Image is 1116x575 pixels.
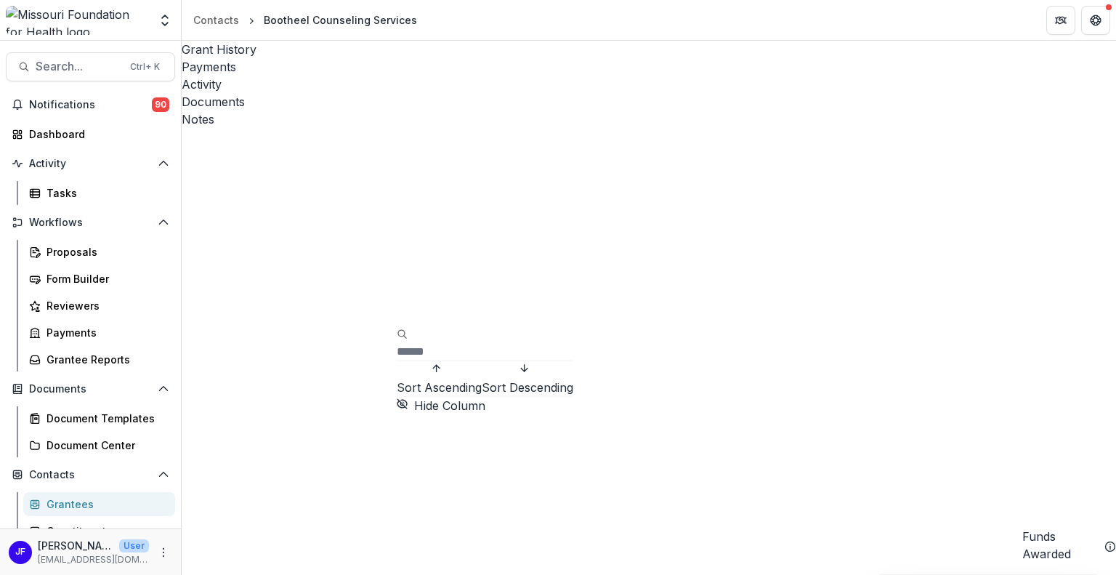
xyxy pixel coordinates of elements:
[397,397,485,414] button: Hide Column
[397,380,482,395] span: Sort Ascending
[6,52,175,81] button: Search...
[264,12,417,28] div: Bootheel Counseling Services
[23,181,175,205] a: Tasks
[46,271,163,286] div: Form Builder
[29,383,152,395] span: Documents
[182,41,1116,58] a: Grant History
[36,60,121,73] span: Search...
[23,347,175,371] a: Grantee Reports
[29,126,163,142] div: Dashboard
[23,492,175,516] a: Grantees
[397,361,482,396] button: Sort Ascending
[1046,6,1075,35] button: Partners
[6,6,149,35] img: Missouri Foundation for Health logo
[6,93,175,116] button: Notifications90
[23,433,175,457] a: Document Center
[6,152,175,175] button: Open Activity
[46,438,163,453] div: Document Center
[46,244,163,260] div: Proposals
[46,352,163,367] div: Grantee Reports
[29,158,152,170] span: Activity
[23,519,175,543] a: Constituents
[1022,528,1099,563] h2: Funds Awarded
[182,76,1116,93] a: Activity
[46,411,163,426] div: Document Templates
[38,538,113,553] p: [PERSON_NAME]
[29,217,152,229] span: Workflows
[46,496,163,512] div: Grantees
[1081,6,1110,35] button: Get Help
[29,469,152,481] span: Contacts
[182,58,1116,76] a: Payments
[482,361,573,396] button: Sort Descending
[119,539,149,552] p: User
[46,325,163,340] div: Payments
[46,298,163,313] div: Reviewers
[127,59,163,75] div: Ctrl + K
[182,110,1116,128] a: Notes
[23,321,175,345] a: Payments
[482,380,573,395] span: Sort Descending
[6,463,175,486] button: Open Contacts
[23,406,175,430] a: Document Templates
[182,93,1116,110] a: Documents
[38,553,149,566] p: [EMAIL_ADDRESS][DOMAIN_NAME]
[187,9,423,31] nav: breadcrumb
[15,547,25,557] div: Jean Freeman-Crawford
[23,294,175,318] a: Reviewers
[152,97,169,112] span: 90
[187,9,245,31] a: Contacts
[46,523,163,539] div: Constituents
[193,12,239,28] div: Contacts
[155,6,175,35] button: Open entity switcher
[23,240,175,264] a: Proposals
[23,267,175,291] a: Form Builder
[6,211,175,234] button: Open Workflows
[6,377,175,401] button: Open Documents
[155,544,172,561] button: More
[29,99,152,111] span: Notifications
[46,185,163,201] div: Tasks
[6,122,175,146] a: Dashboard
